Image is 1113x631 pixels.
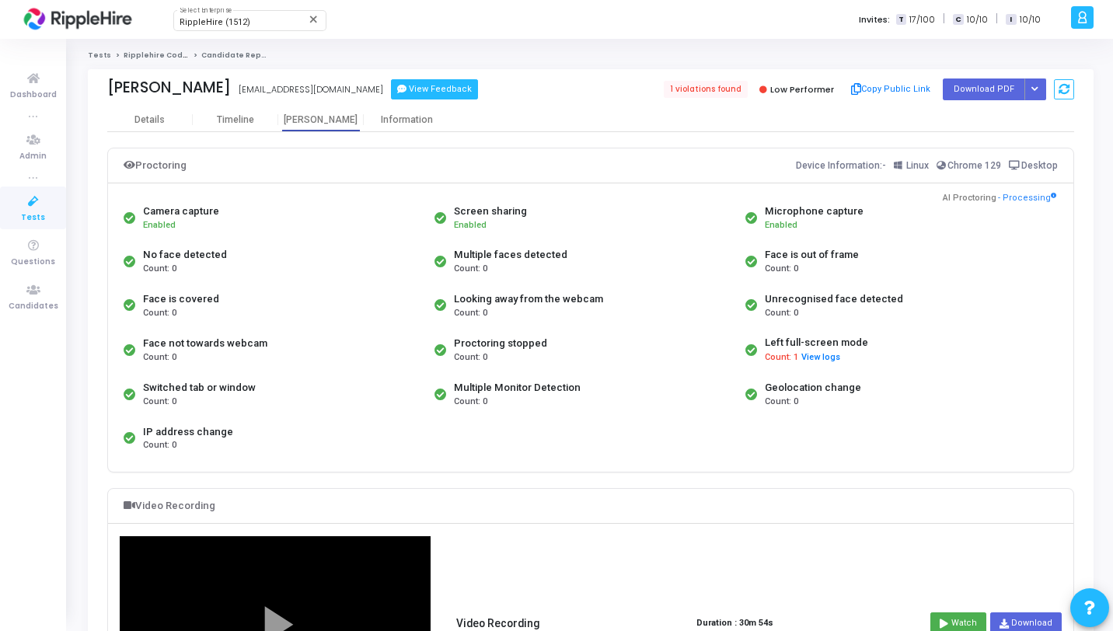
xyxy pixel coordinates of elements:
[796,156,1059,175] div: Device Information:-
[967,13,988,26] span: 10/10
[454,351,487,364] span: Count: 0
[308,13,320,26] mat-icon: Clear
[765,307,798,320] span: Count: 0
[996,11,998,27] span: |
[143,439,176,452] span: Count: 0
[765,396,798,409] span: Count: 0
[391,79,478,99] button: View Feedback
[454,291,603,307] div: Looking away from the webcam
[943,11,945,27] span: |
[1024,78,1046,99] div: Button group with nested dropdown
[88,51,111,60] a: Tests
[953,14,963,26] span: C
[765,291,903,307] div: Unrecognised face detected
[143,396,176,409] span: Count: 0
[801,350,841,365] button: View logs
[143,424,233,440] div: IP address change
[859,13,890,26] label: Invites:
[88,51,1094,61] nav: breadcrumb
[765,247,859,263] div: Face is out of frame
[765,380,861,396] div: Geolocation change
[11,256,55,269] span: Questions
[454,336,547,351] div: Proctoring stopped
[947,160,1001,171] span: Chrome 129
[696,617,773,630] strong: Duration : 30m 54s
[143,220,176,230] span: Enabled
[943,78,1025,99] button: Download PDF
[21,211,45,225] span: Tests
[456,617,539,630] h5: Video Recording
[765,263,798,276] span: Count: 0
[943,192,996,205] span: AI Proctoring
[846,78,935,101] button: Copy Public Link
[454,247,567,263] div: Multiple faces detected
[143,380,256,396] div: Switched tab or window
[1021,160,1058,171] span: Desktop
[124,156,187,175] div: Proctoring
[217,114,254,126] div: Timeline
[909,13,935,26] span: 17/100
[664,81,748,98] span: 1 violations found
[998,192,1056,205] span: - Processing
[19,4,136,35] img: logo
[10,89,57,102] span: Dashboard
[1020,13,1041,26] span: 10/10
[765,220,797,230] span: Enabled
[143,247,227,263] div: No face detected
[124,497,215,515] div: Video Recording
[107,78,231,96] div: [PERSON_NAME]
[454,396,487,409] span: Count: 0
[765,351,798,364] span: Count: 1
[143,291,219,307] div: Face is covered
[1006,14,1016,26] span: I
[19,150,47,163] span: Admin
[454,204,527,219] div: Screen sharing
[239,83,383,96] div: [EMAIL_ADDRESS][DOMAIN_NAME]
[364,114,449,126] div: Information
[143,307,176,320] span: Count: 0
[454,380,581,396] div: Multiple Monitor Detection
[454,220,487,230] span: Enabled
[180,17,250,27] span: RippleHire (1512)
[143,336,267,351] div: Face not towards webcam
[143,351,176,364] span: Count: 0
[454,263,487,276] span: Count: 0
[143,204,219,219] div: Camera capture
[201,51,273,60] span: Candidate Report
[454,307,487,320] span: Count: 0
[134,114,165,126] div: Details
[896,14,906,26] span: T
[765,204,864,219] div: Microphone capture
[124,51,246,60] a: Ripplehire Coding Assessment
[906,160,929,171] span: Linux
[770,83,834,96] span: Low Performer
[278,114,364,126] div: [PERSON_NAME]
[9,300,58,313] span: Candidates
[765,335,868,350] div: Left full-screen mode
[143,263,176,276] span: Count: 0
